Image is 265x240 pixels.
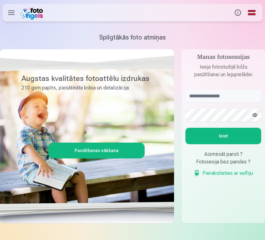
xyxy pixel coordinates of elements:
[49,144,144,157] a: Pasūtīšanas sākšana
[185,128,261,144] button: Ieiet
[21,73,140,83] h3: Augstas kvalitātes fotoattēlu izdrukas
[245,4,259,22] a: Global
[185,158,261,166] div: Fotosesija bez paroles ?
[194,169,253,177] a: Pierakstieties ar selfiju
[185,151,261,158] div: Aizmirsāt paroli ?
[231,4,245,22] button: Info
[185,53,261,63] h4: Manas fotosessijas
[20,6,45,20] img: /fa1
[21,83,140,92] p: 210 gsm papīrs, piesātināta krāsa un detalizācija
[185,63,261,78] p: Ieeja fotostudijā bilžu pasūtīšanai un lejupielādei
